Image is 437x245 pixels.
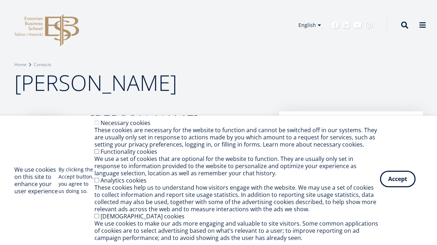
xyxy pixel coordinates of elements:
[380,171,415,187] button: Accept
[343,22,350,29] a: Linkedin
[90,111,265,129] h2: [PERSON_NAME]
[332,22,339,29] a: Facebook
[101,212,185,220] label: [DEMOGRAPHIC_DATA] cookies
[34,61,51,68] a: Contacts
[94,155,380,177] div: We use a set of cookies that are optional for the website to function. They are usually only set ...
[14,68,177,97] span: [PERSON_NAME]
[14,61,27,68] a: Home
[94,184,380,213] div: These cookies help us to understand how visitors engage with the website. We may use a set of coo...
[59,166,94,195] p: By clicking the Accept button, you agree to us doing so.
[94,126,380,148] div: These cookies are necessary for the website to function and cannot be switched off in our systems...
[14,166,59,195] h2: We use cookies on this site to enhance your user experience
[101,176,147,184] label: Analytics cookies
[365,22,372,29] a: Instagram
[353,22,362,29] a: Youtube
[94,220,380,241] div: We use cookies to make our ads more engaging and valuable to site visitors. Some common applicati...
[101,148,157,156] label: Functionality cookies
[101,119,150,127] label: Necessary cookies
